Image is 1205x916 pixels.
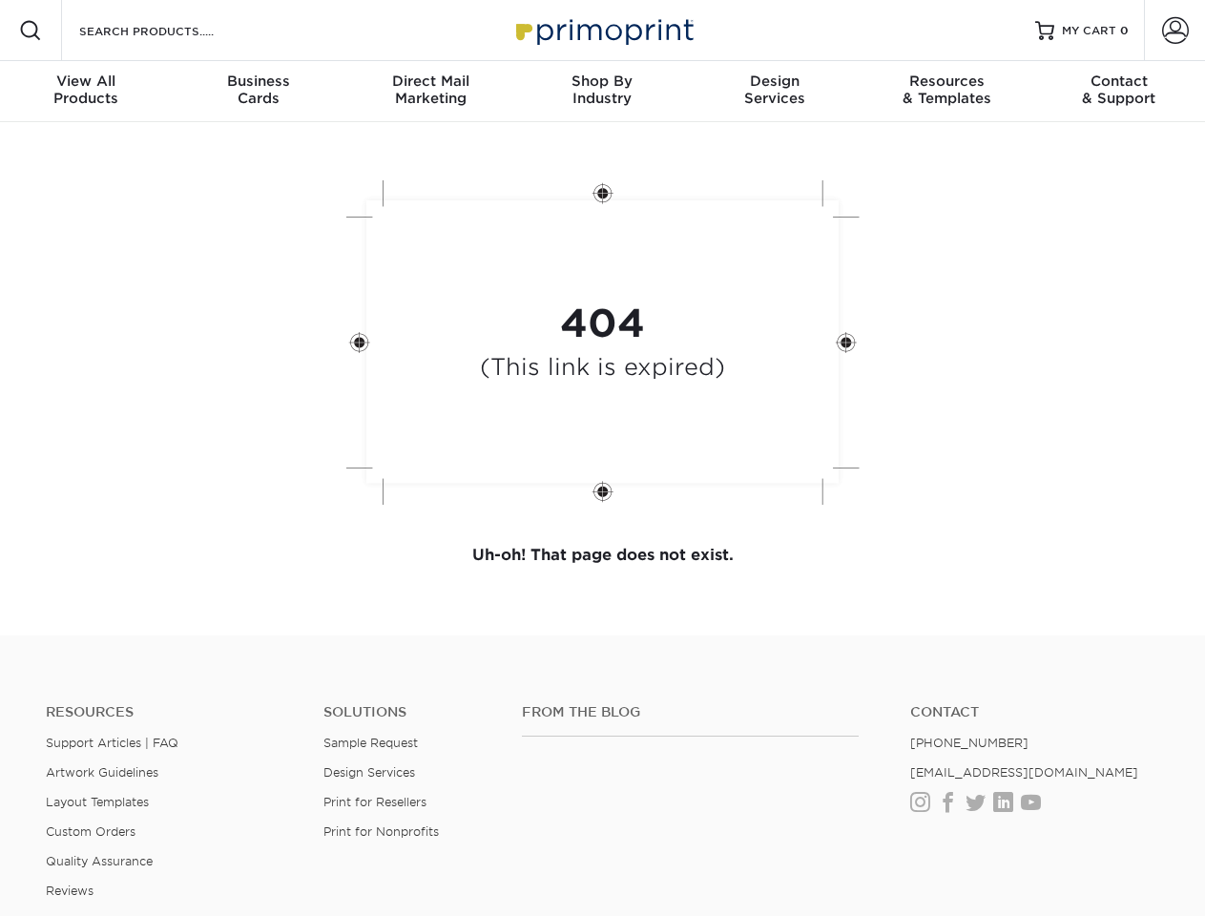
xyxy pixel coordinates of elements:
a: [PHONE_NUMBER] [910,736,1028,750]
div: & Templates [861,73,1032,107]
strong: Uh-oh! That page does not exist. [472,546,734,564]
div: Cards [172,73,343,107]
a: BusinessCards [172,61,343,122]
span: MY CART [1062,23,1116,39]
a: Design Services [323,765,415,780]
a: Print for Nonprofits [323,824,439,839]
a: Shop ByIndustry [516,61,688,122]
img: Primoprint [508,10,698,51]
div: Services [689,73,861,107]
span: Business [172,73,343,90]
a: [EMAIL_ADDRESS][DOMAIN_NAME] [910,765,1138,780]
span: Resources [861,73,1032,90]
div: Marketing [344,73,516,107]
a: Direct MailMarketing [344,61,516,122]
a: Layout Templates [46,795,149,809]
span: Shop By [516,73,688,90]
a: Support Articles | FAQ [46,736,178,750]
span: 0 [1120,24,1129,37]
span: Contact [1033,73,1205,90]
span: Design [689,73,861,90]
a: Custom Orders [46,824,135,839]
a: Contact [910,704,1159,720]
h4: (This link is expired) [480,354,725,382]
div: & Support [1033,73,1205,107]
h4: From the Blog [522,704,859,720]
a: Reviews [46,884,93,898]
a: Quality Assurance [46,854,153,868]
h4: Solutions [323,704,493,720]
a: DesignServices [689,61,861,122]
a: Print for Resellers [323,795,426,809]
a: Resources& Templates [861,61,1032,122]
a: Artwork Guidelines [46,765,158,780]
a: Sample Request [323,736,418,750]
h4: Resources [46,704,295,720]
span: Direct Mail [344,73,516,90]
input: SEARCH PRODUCTS..... [77,19,263,42]
strong: 404 [560,301,645,346]
a: Contact& Support [1033,61,1205,122]
div: Industry [516,73,688,107]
